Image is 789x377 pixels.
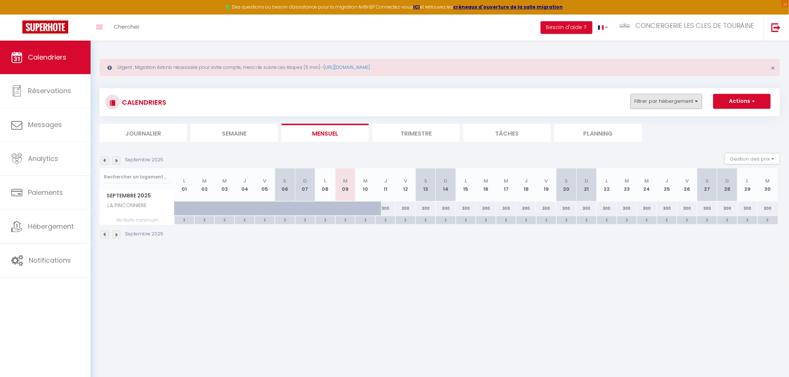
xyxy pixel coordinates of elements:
[556,168,576,202] th: 20
[324,64,370,70] a: [URL][DOMAIN_NAME]
[396,216,415,223] div: 2
[336,216,355,223] div: 2
[697,216,717,223] div: 2
[657,216,677,223] div: 2
[275,216,295,223] div: 2
[597,202,617,215] div: 300
[375,168,396,202] th: 11
[100,124,187,142] li: Journalier
[537,216,556,223] div: 2
[295,168,315,202] th: 07
[516,216,536,223] div: 2
[465,177,467,184] abbr: L
[263,177,267,184] abbr: V
[436,168,456,202] th: 14
[22,20,68,34] img: Super Booking
[758,216,777,223] div: 2
[222,177,227,184] abbr: M
[496,216,516,223] div: 2
[585,177,588,184] abbr: D
[100,59,780,76] div: Urgent : Migration Airbnb nécessaire pour votre compte, merci de suivre ces étapes (5 min) -
[657,168,677,202] th: 25
[713,94,771,109] button: Actions
[456,216,476,223] div: 2
[243,177,246,184] abbr: J
[666,177,669,184] abbr: J
[373,124,460,142] li: Trimestre
[108,15,145,41] a: Chercher
[215,216,235,223] div: 2
[504,177,508,184] abbr: M
[576,202,597,215] div: 300
[28,188,63,197] span: Paiements
[375,216,395,223] div: 2
[100,190,174,201] span: Septembre 2025
[576,168,597,202] th: 21
[436,202,456,215] div: 300
[766,177,770,184] abbr: M
[677,202,697,215] div: 300
[635,21,754,30] span: CONCIERGERIE LES CLES DE TOURAINE
[375,202,396,215] div: 300
[343,177,348,184] abbr: M
[114,23,139,31] span: Chercher
[597,216,617,223] div: 2
[355,216,375,223] div: 2
[29,256,71,265] span: Notifications
[496,202,516,215] div: 300
[28,120,62,129] span: Messages
[717,216,737,223] div: 2
[625,177,629,184] abbr: M
[416,202,436,215] div: 300
[384,177,387,184] abbr: J
[476,202,496,215] div: 300
[597,168,617,202] th: 22
[194,168,214,202] th: 02
[525,177,528,184] abbr: J
[738,168,758,202] th: 29
[355,168,375,202] th: 10
[303,177,307,184] abbr: D
[396,168,416,202] th: 12
[324,177,326,184] abbr: L
[717,168,738,202] th: 28
[183,177,185,184] abbr: L
[771,65,775,72] button: Close
[424,177,427,184] abbr: S
[758,168,778,202] th: 30
[724,153,780,164] button: Gestion des prix
[516,168,536,202] th: 18
[235,216,255,223] div: 2
[738,216,757,223] div: 2
[631,94,702,109] button: Filtrer par hébergement
[617,216,637,223] div: 2
[28,86,71,95] span: Réservations
[536,168,556,202] th: 19
[476,216,496,223] div: 2
[637,168,657,202] th: 24
[554,124,642,142] li: Planning
[677,168,697,202] th: 26
[557,216,576,223] div: 2
[726,177,729,184] abbr: D
[556,202,576,215] div: 300
[476,168,496,202] th: 16
[28,222,74,231] span: Hébergement
[619,23,631,29] img: ...
[444,177,448,184] abbr: D
[283,177,287,184] abbr: S
[404,177,407,184] abbr: V
[28,53,66,62] span: Calendriers
[541,21,592,34] button: Besoin d'aide ?
[456,202,476,215] div: 300
[545,177,548,184] abbr: V
[363,177,368,184] abbr: M
[202,177,207,184] abbr: M
[436,216,456,223] div: 2
[484,177,488,184] abbr: M
[235,168,255,202] th: 04
[28,154,58,163] span: Analytics
[255,168,275,202] th: 05
[416,168,436,202] th: 13
[456,168,476,202] th: 15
